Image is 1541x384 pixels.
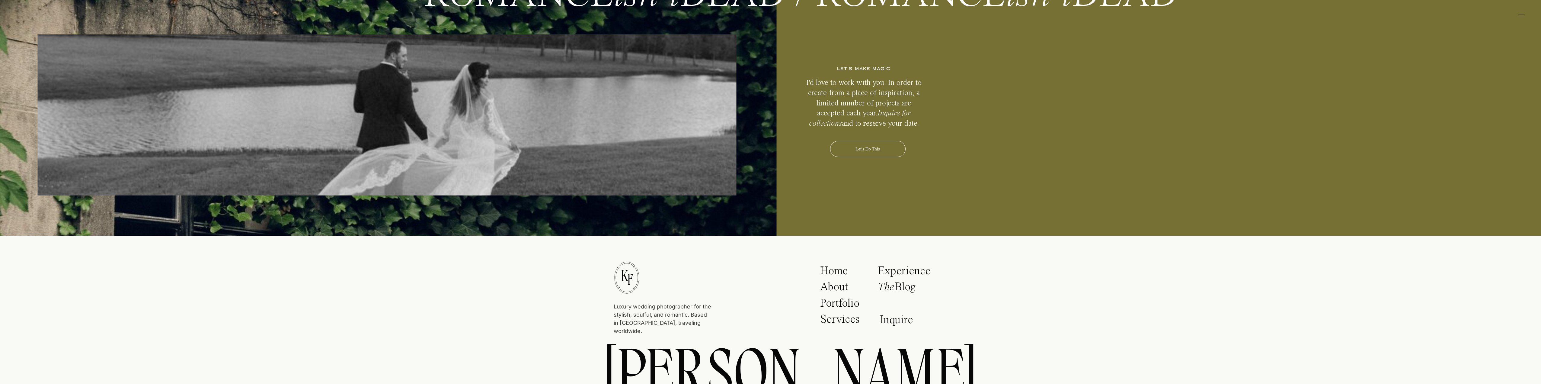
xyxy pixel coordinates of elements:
[805,78,923,129] span: I'd love to work with you. In order to create from a place of inspiration, a limited number of pr...
[614,302,711,329] p: Luxury wedding photographer for the stylish, soulful, and romantic. Based in [GEOGRAPHIC_DATA], t...
[878,281,927,296] p: Blog
[830,141,906,157] div: Let's Do This
[820,298,863,313] a: Portfolio
[621,268,628,282] p: K
[787,94,815,119] i: for
[823,66,905,73] p: let's make magic
[880,314,916,328] a: Inquire
[623,272,638,286] p: F
[820,314,862,329] a: Services
[820,281,856,296] a: About
[830,141,905,157] a: Let's Do This
[878,282,894,293] i: The
[878,265,931,279] a: Experience
[820,265,852,280] a: Home
[878,281,927,296] a: TheBlog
